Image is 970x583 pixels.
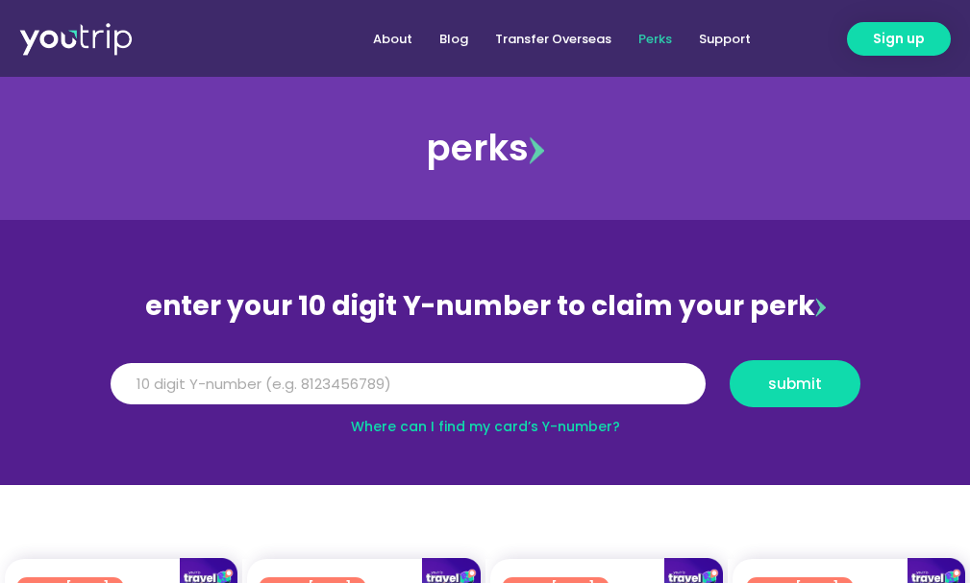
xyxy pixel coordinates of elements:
a: Transfer Overseas [482,21,625,57]
a: About [360,21,426,57]
form: Y Number [111,360,860,422]
a: Blog [426,21,482,57]
nav: Menu [206,21,764,57]
a: Where can I find my card’s Y-number? [351,417,620,436]
span: Sign up [873,29,925,49]
a: Perks [625,21,685,57]
button: submit [730,360,860,407]
a: Support [685,21,764,57]
div: enter your 10 digit Y-number to claim your perk [101,281,870,331]
span: submit [768,377,822,391]
a: Sign up [847,22,951,56]
input: 10 digit Y-number (e.g. 8123456789) [111,363,706,405]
